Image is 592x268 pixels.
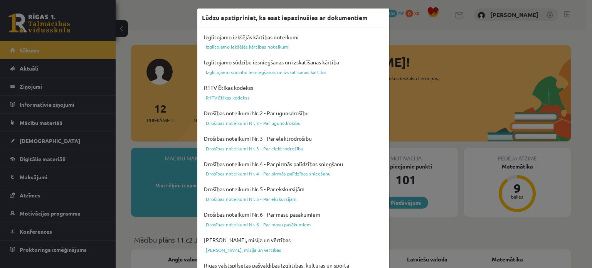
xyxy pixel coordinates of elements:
[202,194,385,204] a: Drošības noteikumi Nr. 5 - Par ekskursijām
[202,220,385,229] a: Drošības noteikumi Nr. 6 - Par masu pasākumiem
[202,209,385,220] h4: Drošības noteikumi Nr. 6 - Par masu pasākumiem
[202,118,385,128] a: Drošības noteikumi Nr. 2 - Par ugunsdrošību
[202,93,385,102] a: R1TV Ētikas kodekss
[202,245,385,255] a: [PERSON_NAME], misija un vērtības
[202,133,385,144] h4: Drošības noteikumi Nr. 3 - Par elektrodrošību
[202,235,385,245] h4: [PERSON_NAME], misija un vērtības
[202,169,385,178] a: Drošības noteikumi Nr. 4 - Par pirmās palīdzības sniegšanu
[202,144,385,153] a: Drošības noteikumi Nr. 3 - Par elektrodrošību
[202,57,385,67] h4: Izglītojamo sūdzību iesniegšanas un izskatīšanas kārtība
[202,159,385,169] h4: Drošības noteikumi Nr. 4 - Par pirmās palīdzības sniegšanu
[202,184,385,194] h4: Drošības noteikumi Nr. 5 - Par ekskursijām
[202,42,385,51] a: Izglītojamo iekšējās kārtības noteikumi
[202,13,368,22] h3: Lūdzu apstipriniet, ka esat iepazinušies ar dokumentiem
[202,83,385,93] h4: R1TV Ētikas kodekss
[202,32,385,42] h4: Izglītojamo iekšējās kārtības noteikumi
[202,108,385,118] h4: Drošības noteikumi Nr. 2 - Par ugunsdrošību
[202,67,385,77] a: Izglītojamo sūdzību iesniegšanas un izskatīšanas kārtība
